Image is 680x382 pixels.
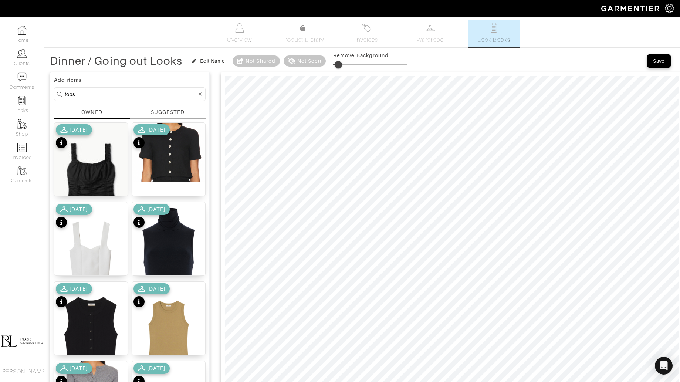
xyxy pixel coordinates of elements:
div: Purchased date [56,283,92,294]
img: comment-icon-a0a6a9ef722e966f86d9cbdc48e553b5cf19dbc54f86b18d962a5391bc8f6eb6.png [17,72,27,82]
img: details [54,202,128,302]
span: Invoices [355,36,378,44]
div: [DATE] [70,285,88,293]
div: [DATE] [147,206,165,213]
img: garments-icon-b7da505a4dc4fd61783c78ac3ca0ef83fa9d6f193b1c9dc38574b1d14d53ca28.png [17,166,27,175]
img: wardrobe-487a4870c1b7c33e795ec22d11cfc2ed9d08956e64fb3008fe2437562e282088.svg [426,23,435,33]
img: reminder-icon-8004d30b9f0a5d33ae49ab947aed9ed385cf756f9e5892f1edd6e32f2345188e.png [17,96,27,105]
div: [DATE] [147,285,165,293]
div: [DATE] [70,206,88,213]
div: Purchased date [133,204,170,215]
img: details [54,123,128,233]
div: Save [653,57,665,65]
img: garmentier-logo-header-white-b43fb05a5012e4ada735d5af1a66efaba907eab6374d6393d1fbf88cb4ef424d.png [598,2,665,15]
img: basicinfo-40fd8af6dae0f16599ec9e87c0ef1c0a1fdea2edbe929e3d69a839185d80c458.svg [235,23,244,33]
button: Save [647,54,671,68]
img: details [132,202,205,320]
div: See product info [133,204,170,230]
div: Edit Name [200,57,225,65]
span: Overview [227,36,252,44]
div: See product info [56,204,92,230]
div: See product info [56,283,92,309]
div: SUGGESTED [151,108,184,116]
span: Look Books [477,36,510,44]
div: Add items [54,76,206,84]
button: Edit Name [188,57,229,65]
div: Purchased date [56,204,92,215]
div: [DATE] [147,126,165,133]
img: gear-icon-white-bd11855cb880d31180b6d7d6211b90ccbf57a29d726f0c71d8c61bd08dd39cc2.png [665,4,674,13]
img: garments-icon-b7da505a4dc4fd61783c78ac3ca0ef83fa9d6f193b1c9dc38574b1d14d53ca28.png [17,119,27,129]
img: orders-27d20c2124de7fd6de4e0e44c1d41de31381a507db9b33961299e4e07d508b8c.svg [362,23,371,33]
img: clients-icon-6bae9207a08558b7cb47a8932f037763ab4055f8c8b6bfacd5dc20c3e0201464.png [17,49,27,58]
div: [DATE] [70,365,88,372]
div: See product info [133,283,170,309]
img: details [54,282,128,382]
a: Overview [214,20,265,47]
div: Purchased date [133,124,170,135]
a: Wardrobe [405,20,456,47]
img: dashboard-icon-dbcd8f5a0b271acd01030246c82b418ddd0df26cd7fceb0bd07c9910d44c42f6.png [17,26,27,35]
div: Remove Background [333,52,407,59]
span: Wardrobe [417,36,443,44]
img: orders-icon-0abe47150d42831381b5fb84f609e132dff9fe21cb692f30cb5eec754e2cba89.png [17,143,27,152]
div: See product info [133,124,170,150]
div: [DATE] [147,365,165,372]
div: Not Seen [297,57,321,65]
a: Invoices [341,20,393,47]
a: Product Library [277,24,329,44]
span: Product Library [282,36,324,44]
div: Not Shared [246,57,275,65]
div: OWNED [81,108,102,116]
div: Purchased date [133,363,170,374]
div: Purchased date [133,283,170,294]
a: Look Books [468,20,520,47]
input: Search... [65,89,197,99]
div: [DATE] [70,126,88,133]
div: Purchased date [56,363,92,374]
div: Purchased date [56,124,92,135]
div: Open Intercom Messenger [655,357,673,375]
img: details [132,123,205,182]
img: details [132,282,205,382]
div: See product info [56,124,92,150]
img: todo-9ac3debb85659649dc8f770b8b6100bb5dab4b48dedcbae339e5042a72dfd3cc.svg [489,23,498,33]
div: Dinner / Going out Looks [50,57,182,65]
